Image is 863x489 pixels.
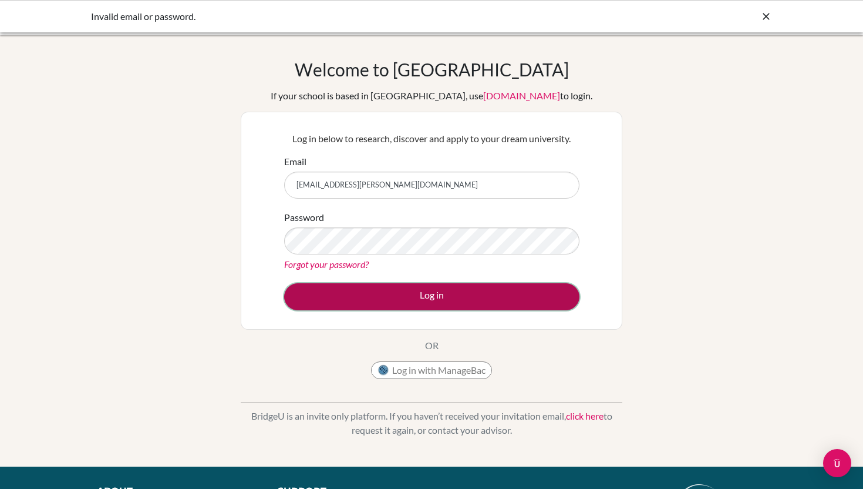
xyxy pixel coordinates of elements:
p: OR [425,339,439,353]
p: Log in below to research, discover and apply to your dream university. [284,132,579,146]
button: Log in [284,283,579,310]
h1: Welcome to [GEOGRAPHIC_DATA] [295,59,569,80]
a: click here [566,410,604,421]
button: Log in with ManageBac [371,361,492,379]
a: [DOMAIN_NAME] [483,90,560,101]
label: Password [284,210,324,225]
div: Invalid email or password. [91,9,596,24]
div: Open Intercom Messenger [823,449,851,477]
div: If your school is based in [GEOGRAPHIC_DATA], use to login. [271,89,592,103]
p: BridgeU is an invite only platform. If you haven’t received your invitation email, to request it ... [241,409,622,437]
a: Forgot your password? [284,259,369,270]
label: Email [284,155,306,169]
